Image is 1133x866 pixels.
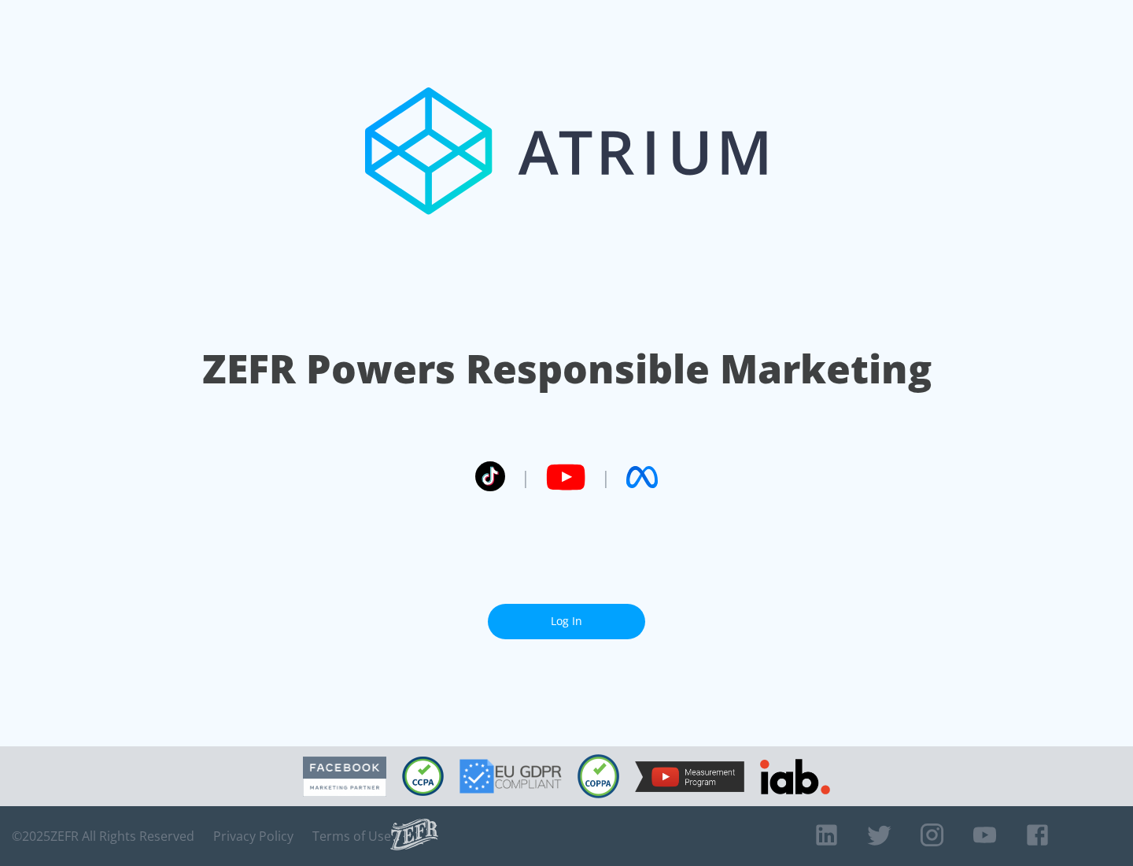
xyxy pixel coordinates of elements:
span: | [601,465,611,489]
img: Facebook Marketing Partner [303,757,386,797]
span: | [521,465,530,489]
span: © 2025 ZEFR All Rights Reserved [12,828,194,844]
a: Privacy Policy [213,828,293,844]
img: IAB [760,759,830,794]
img: GDPR Compliant [459,759,562,794]
a: Terms of Use [312,828,391,844]
a: Log In [488,604,645,639]
img: CCPA Compliant [402,757,444,796]
h1: ZEFR Powers Responsible Marketing [202,342,932,396]
img: COPPA Compliant [578,754,619,798]
img: YouTube Measurement Program [635,761,744,792]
